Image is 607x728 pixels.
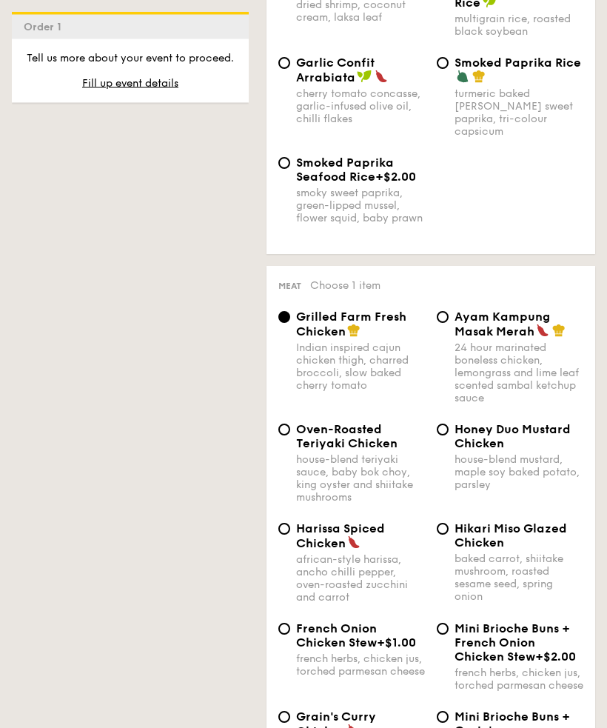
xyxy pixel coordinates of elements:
span: Ayam Kampung Masak Merah [455,310,550,339]
img: icon-chef-hat.a58ddaea.svg [552,324,566,338]
span: +$2.00 [535,650,576,664]
img: icon-spicy.37a8142b.svg [375,70,388,84]
input: Mini Brioche Buns + French Onion Chicken Stew+$2.00french herbs, chicken jus, torched parmesan ch... [437,624,449,635]
span: Garlic Confit Arrabiata [296,56,375,85]
input: Grain's Curry Chickennyonya curry, masala powder, lemongrass [278,712,290,724]
span: Harissa Spiced Chicken [296,522,385,551]
input: Honey Duo Mustard Chickenhouse-blend mustard, maple soy baked potato, parsley [437,424,449,436]
span: Fill up event details [82,77,178,90]
span: Smoked Paprika Seafood Rice [296,156,394,184]
span: French Onion Chicken Stew [296,622,377,650]
div: african-style harissa, ancho chilli pepper, oven-roasted zucchini and carrot [296,554,425,604]
input: Garlic Confit Arrabiatacherry tomato concasse, garlic-infused olive oil, chilli flakes [278,58,290,70]
input: Smoked Paprika Riceturmeric baked [PERSON_NAME] sweet paprika, tri-colour capsicum [437,58,449,70]
span: Hikari Miso Glazed Chicken [455,522,567,550]
img: icon-chef-hat.a58ddaea.svg [347,324,360,338]
img: icon-spicy.37a8142b.svg [536,324,549,338]
div: Indian inspired cajun chicken thigh, charred broccoli, slow baked cherry tomato [296,342,425,393]
img: icon-chef-hat.a58ddaea.svg [472,70,486,84]
input: Smoked Paprika Seafood Rice+$2.00smoky sweet paprika, green-lipped mussel, flower squid, baby prawn [278,158,290,170]
div: 24 hour marinated boneless chicken, lemongrass and lime leaf scented sambal ketchup sauce [455,342,583,405]
div: turmeric baked [PERSON_NAME] sweet paprika, tri-colour capsicum [455,88,583,138]
span: Choose 1 item [310,280,380,293]
span: Order 1 [24,21,67,33]
p: Tell us more about your event to proceed. [24,51,237,66]
span: Smoked Paprika Rice [455,56,581,70]
div: cherry tomato concasse, garlic-infused olive oil, chilli flakes [296,88,425,126]
div: smoky sweet paprika, green-lipped mussel, flower squid, baby prawn [296,187,425,225]
span: Grilled Farm Fresh Chicken [296,310,406,339]
span: Oven-Roasted Teriyaki Chicken [296,423,398,451]
span: Meat [278,281,301,292]
img: icon-vegetarian.fe4039eb.svg [456,70,469,84]
input: French Onion Chicken Stew+$1.00french herbs, chicken jus, torched parmesan cheese [278,624,290,635]
input: Hikari Miso Glazed Chickenbaked carrot, shiitake mushroom, roasted sesame seed, spring onion [437,524,449,535]
span: +$2.00 [375,170,416,184]
img: icon-vegan.f8ff3823.svg [357,70,372,84]
input: Harissa Spiced Chickenafrican-style harissa, ancho chilli pepper, oven-roasted zucchini and carrot [278,524,290,535]
input: Grilled Farm Fresh ChickenIndian inspired cajun chicken thigh, charred broccoli, slow baked cherr... [278,312,290,324]
div: french herbs, chicken jus, torched parmesan cheese [296,653,425,678]
span: +$1.00 [377,636,416,650]
span: Mini Brioche Buns + French Onion Chicken Stew [455,622,570,664]
img: icon-spicy.37a8142b.svg [347,536,360,550]
div: house-blend teriyaki sauce, baby bok choy, king oyster and shiitake mushrooms [296,454,425,504]
div: multigrain rice, roasted black soybean [455,13,583,39]
input: Ayam Kampung Masak Merah24 hour marinated boneless chicken, lemongrass and lime leaf scented samb... [437,312,449,324]
span: Honey Duo Mustard Chicken [455,423,571,451]
div: house-blend mustard, maple soy baked potato, parsley [455,454,583,492]
div: baked carrot, shiitake mushroom, roasted sesame seed, spring onion [455,553,583,604]
div: french herbs, chicken jus, torched parmesan cheese [455,667,583,692]
input: Oven-Roasted Teriyaki Chickenhouse-blend teriyaki sauce, baby bok choy, king oyster and shiitake ... [278,424,290,436]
